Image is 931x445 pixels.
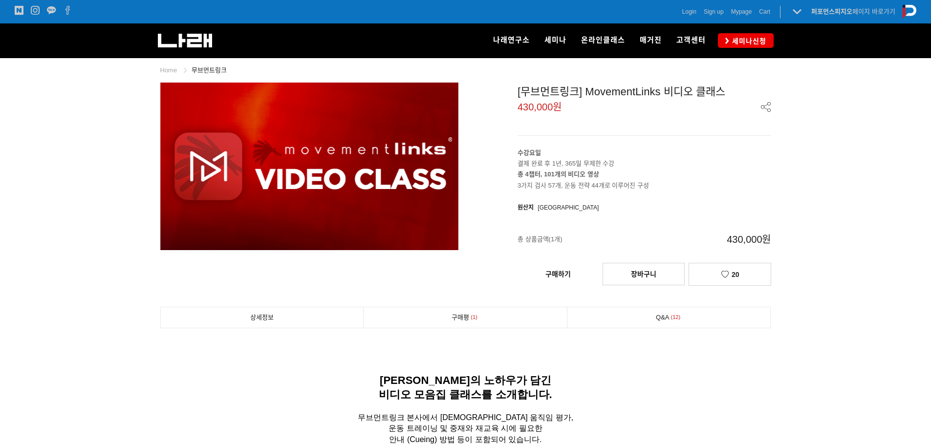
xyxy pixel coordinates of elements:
a: 세미나 [537,23,574,58]
span: 원산지 [518,204,534,211]
span: 고객센터 [676,36,706,44]
span: 총 상품금액(1개) [518,223,645,255]
a: Q&A12 [567,307,771,328]
span: 세미나 [544,36,566,44]
a: 구매평1 [364,307,567,328]
span: 온라인클래스 [581,36,625,44]
span: [PERSON_NAME]의 노하우가 담긴 [380,374,551,386]
span: 430,000원 [518,102,562,112]
span: 나래연구소 [493,36,530,44]
span: 20 [732,271,739,278]
a: 장바구니 [603,263,685,285]
a: 매거진 [632,23,669,58]
span: 세미나신청 [729,36,766,46]
strong: 수강요일 [518,149,541,156]
a: 세미나신청 [718,33,774,47]
a: Home [160,66,177,74]
a: Mypage [731,7,752,17]
div: [무브먼트링크] MovementLinks 비디오 클래스 [518,83,771,99]
span: 매거진 [640,36,662,44]
span: 1 [469,312,479,322]
p: 3가지 검사 57개, 운동 전략 44개로 이루어진 구성 [518,169,771,191]
a: Sign up [704,7,724,17]
span: 비디오 모음집 클래스를 소개합니다. [379,388,552,401]
strong: 총 4챕터, 101개의 비디오 영상 [518,170,599,178]
a: 20 [689,263,771,286]
p: 결제 완료 후 1년, 365일 무제한 수강 [518,148,771,169]
a: Cart [759,7,770,17]
span: [GEOGRAPHIC_DATA] [538,204,599,211]
a: 무브먼트링크 [192,66,227,74]
a: 구매하기 [518,263,599,285]
span: 12 [670,312,682,322]
span: 안내 (Cueing) 방법 등이 포함되어 있습니다. [389,435,541,444]
a: 나래연구소 [486,23,537,58]
a: Login [682,7,696,17]
strong: 퍼포먼스피지오 [811,8,852,15]
span: 430,000원 [645,223,771,255]
a: 상세정보 [161,307,364,328]
span: 운동 트레이닝 및 중재와 재교육 시에 필요한 [389,424,542,432]
a: 고객센터 [669,23,713,58]
span: 무브먼트링크 본사에서 [DEMOGRAPHIC_DATA] 움직임 평가, [358,413,573,422]
a: 온라인클래스 [574,23,632,58]
a: 퍼포먼스피지오페이지 바로가기 [811,8,895,15]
